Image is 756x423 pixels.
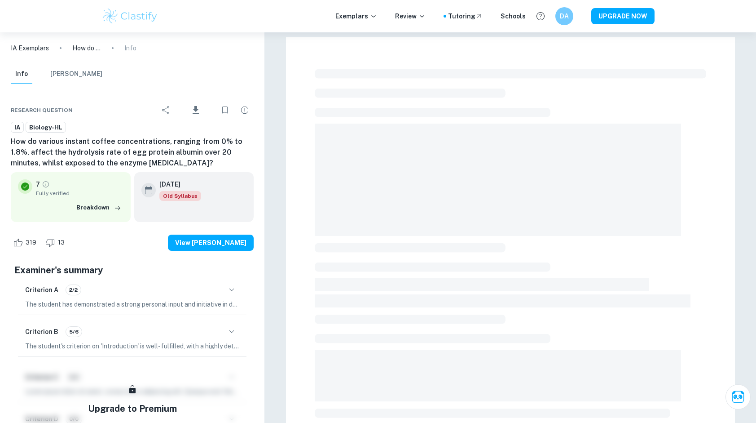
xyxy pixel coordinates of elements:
[25,327,58,337] h6: Criterion B
[159,191,201,201] span: Old Syllabus
[501,11,526,21] a: Schools
[25,285,58,295] h6: Criterion A
[88,402,177,415] h5: Upgrade to Premium
[42,180,50,188] a: Grade fully verified
[74,201,123,214] button: Breakdown
[555,7,573,25] button: DA
[26,122,66,133] a: Biology-HL
[72,43,101,53] p: How do various instant coffee concentrations, ranging from 0% to 1.8%, affect the hydrolysis rate...
[11,136,254,169] h6: How do various instant coffee concentrations, ranging from 0% to 1.8%, affect the hydrolysis rate...
[559,11,570,21] h6: DA
[395,11,426,21] p: Review
[43,236,70,250] div: Dislike
[14,263,250,277] h5: Examiner's summary
[66,286,81,294] span: 2/2
[157,101,175,119] div: Share
[11,122,24,133] a: IA
[533,9,548,24] button: Help and Feedback
[11,123,23,132] span: IA
[335,11,377,21] p: Exemplars
[101,7,158,25] img: Clastify logo
[11,106,73,114] span: Research question
[66,328,82,336] span: 5/6
[53,238,70,247] span: 13
[591,8,655,24] button: UPGRADE NOW
[25,299,239,309] p: The student has demonstrated a strong personal input and initiative in designing and conducting t...
[725,384,751,410] button: Ask Clai
[11,64,32,84] button: Info
[21,238,41,247] span: 319
[159,191,201,201] div: Starting from the May 2025 session, the Biology IA requirements have changed. It's OK to refer to...
[50,64,102,84] button: [PERSON_NAME]
[11,236,41,250] div: Like
[177,98,214,122] div: Download
[448,11,483,21] a: Tutoring
[36,189,123,197] span: Fully verified
[159,179,194,189] h6: [DATE]
[25,341,239,351] p: The student's criterion on 'Introduction' is well-fulfilled, with a highly detailed and focused d...
[36,179,40,189] p: 7
[216,101,234,119] div: Bookmark
[11,43,49,53] a: IA Exemplars
[124,43,136,53] p: Info
[26,123,66,132] span: Biology-HL
[236,101,254,119] div: Report issue
[168,235,254,251] button: View [PERSON_NAME]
